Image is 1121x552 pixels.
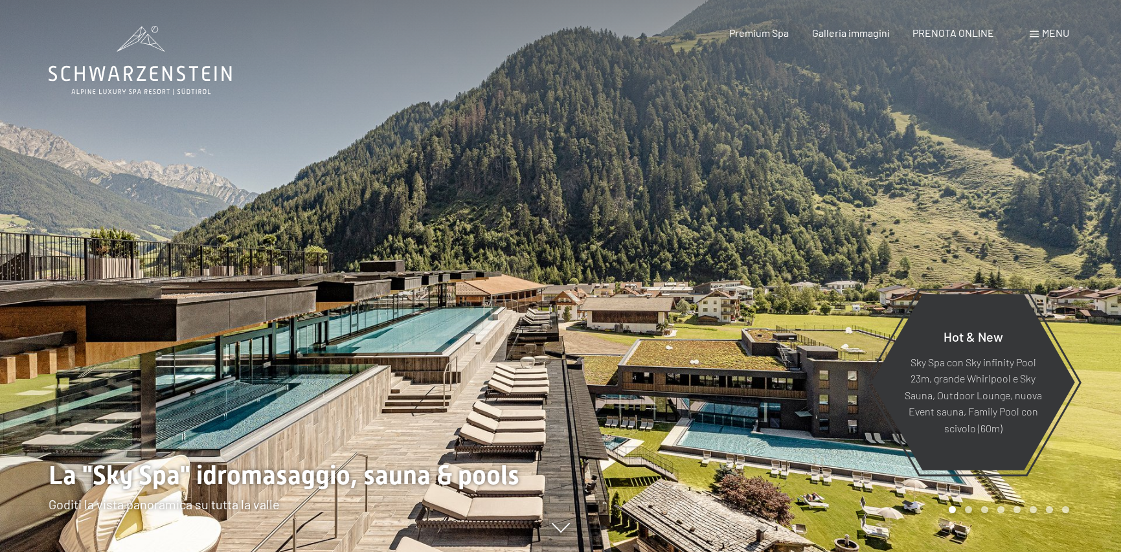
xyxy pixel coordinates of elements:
div: Carousel Page 5 [1013,506,1021,513]
div: Carousel Page 8 [1062,506,1069,513]
p: Sky Spa con Sky infinity Pool 23m, grande Whirlpool e Sky Sauna, Outdoor Lounge, nuova Event saun... [903,353,1043,436]
div: Carousel Page 3 [981,506,988,513]
div: Carousel Page 1 (Current Slide) [949,506,956,513]
div: Carousel Pagination [944,506,1069,513]
div: Carousel Page 2 [965,506,972,513]
div: Carousel Page 6 [1030,506,1037,513]
a: Hot & New Sky Spa con Sky infinity Pool 23m, grande Whirlpool e Sky Sauna, Outdoor Lounge, nuova ... [870,293,1076,471]
a: PRENOTA ONLINE [912,27,994,39]
div: Carousel Page 4 [997,506,1004,513]
a: Premium Spa [729,27,789,39]
span: Menu [1042,27,1069,39]
div: Carousel Page 7 [1046,506,1053,513]
span: Hot & New [944,328,1003,344]
a: Galleria immagini [812,27,890,39]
